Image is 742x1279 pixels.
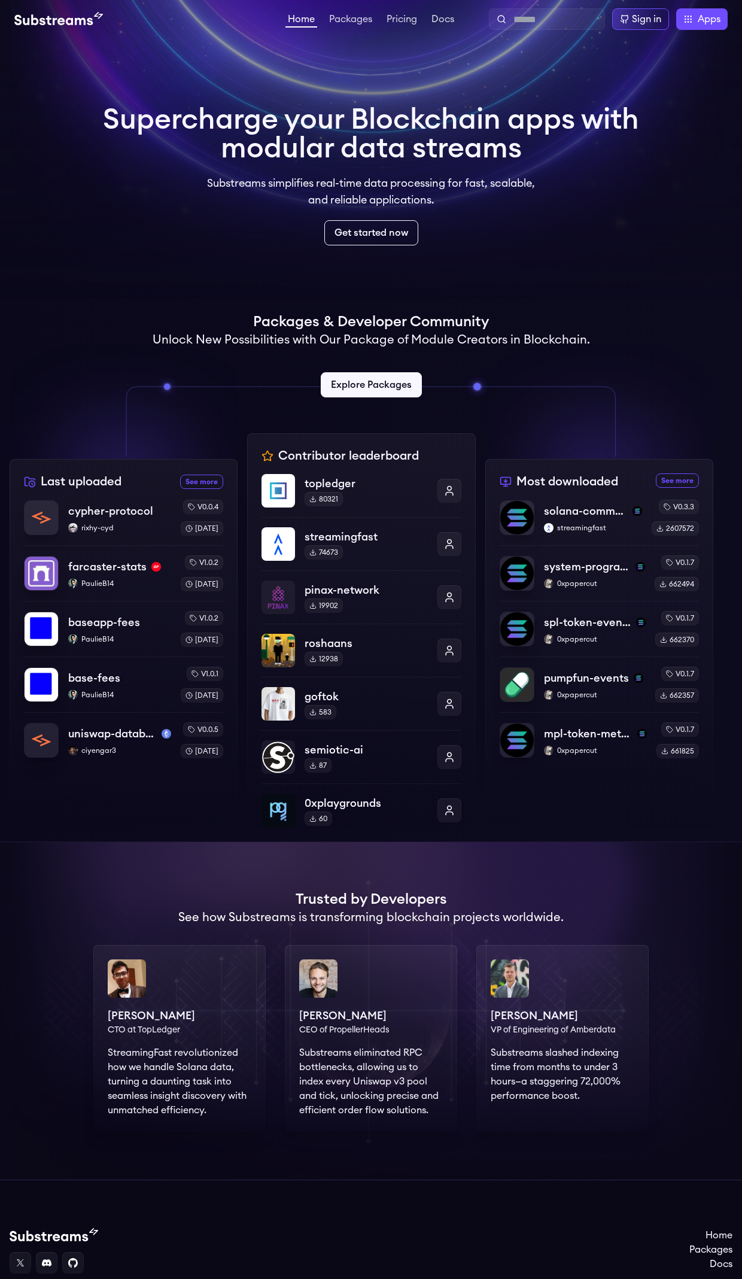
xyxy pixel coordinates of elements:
[324,220,418,245] a: Get started now
[183,722,223,737] div: v0.0.5
[544,614,631,631] p: spl-token-events
[544,579,554,588] img: 0xpapercut
[285,14,317,28] a: Home
[661,555,699,570] div: v0.1.7
[261,634,295,667] img: roshaans
[544,634,646,644] p: 0xpapercut
[24,657,223,712] a: base-feesbase-feesPaulieB14PaulieB14v1.0.1[DATE]
[305,812,332,826] div: 60
[261,687,295,721] img: goftok
[659,500,699,514] div: v0.3.3
[544,690,646,700] p: 0xpapercut
[261,474,295,508] img: topledger
[153,332,590,348] h2: Unlock New Possibilities with Our Package of Module Creators in Blockchain.
[637,729,647,739] img: solana
[68,503,153,520] p: cypher-protocol
[544,746,554,755] img: 0xpapercut
[544,523,642,533] p: streamingfast
[261,570,461,624] a: pinax-networkpinax-network19902
[181,521,223,536] div: [DATE]
[68,523,78,533] img: rixhy-cyd
[305,742,427,758] p: semiotic-ai
[181,633,223,647] div: [DATE]
[25,724,58,757] img: uniswap-database-changes-mainnet
[261,527,295,561] img: streamingfast
[261,740,295,774] img: semiotic-ai
[305,652,343,666] div: 12938
[544,523,554,533] img: streamingfast
[24,601,223,657] a: baseapp-feesbaseapp-feesPaulieB14PaulieB14v1.0.2[DATE]
[612,8,669,30] a: Sign in
[500,657,699,712] a: pumpfun-eventspumpfun-eventssolana0xpapercut0xpapercutv0.1.7662357
[305,795,427,812] p: 0xplaygrounds
[24,500,223,545] a: cypher-protocolcypher-protocolrixhy-cydrixhy-cydv0.0.4[DATE]
[500,712,699,758] a: mpl-token-metadata-eventsmpl-token-metadata-eventssolana0xpapercut0xpapercutv0.1.7661825
[656,744,699,758] div: 661825
[261,677,461,730] a: goftokgoftok583
[656,473,699,488] a: See more most downloaded packages
[655,688,699,703] div: 662357
[25,501,58,534] img: cypher-protocol
[181,577,223,591] div: [DATE]
[544,579,645,588] p: 0xpapercut
[661,611,699,625] div: v0.1.7
[544,746,647,755] p: 0xpapercut
[185,555,223,570] div: v1.0.2
[68,670,120,686] p: base-fees
[253,312,489,332] h1: Packages & Developer Community
[261,624,461,677] a: roshaansroshaans12938
[661,722,699,737] div: v0.1.7
[296,890,447,909] h1: Trusted by Developers
[634,673,643,683] img: solana
[24,712,223,758] a: uniswap-database-changes-mainnetuniswap-database-changes-mainnetmainnetciyengar3ciyengar3v0.0.5[D...
[635,562,645,572] img: solana
[68,579,171,588] p: PaulieB14
[321,372,422,397] a: Explore Packages
[698,12,720,26] span: Apps
[24,545,223,601] a: farcaster-statsfarcaster-statsoptimismPaulieB14PaulieB14v1.0.2[DATE]
[261,517,461,570] a: streamingfaststreamingfast74673
[384,14,419,26] a: Pricing
[68,725,157,742] p: uniswap-database-changes-mainnet
[68,558,147,575] p: farcaster-stats
[68,579,78,588] img: PaulieB14
[500,501,534,534] img: solana-common
[68,634,171,644] p: PaulieB14
[68,746,171,755] p: ciyengar3
[305,688,427,705] p: goftok
[544,670,629,686] p: pumpfun-events
[689,1228,732,1242] a: Home
[261,474,461,517] a: topledgertopledger80321
[305,545,343,560] div: 74673
[327,14,375,26] a: Packages
[25,612,58,646] img: baseapp-fees
[10,1228,98,1242] img: Substream's logo
[661,667,699,681] div: v0.1.7
[14,12,103,26] img: Substream's logo
[500,500,699,545] a: solana-commonsolana-commonsolanastreamingfaststreamingfastv0.3.32607572
[151,562,161,572] img: optimism
[500,612,534,646] img: spl-token-events
[185,611,223,625] div: v1.0.2
[162,729,171,739] img: mainnet
[183,500,223,514] div: v0.0.4
[68,746,78,755] img: ciyengar3
[655,577,699,591] div: 662494
[181,744,223,758] div: [DATE]
[689,1242,732,1257] a: Packages
[305,475,427,492] p: topledger
[632,12,661,26] div: Sign in
[305,582,427,599] p: pinax-network
[25,557,58,590] img: farcaster-stats
[500,668,534,701] img: pumpfun-events
[500,557,534,590] img: system-program-events
[68,634,78,644] img: PaulieB14
[180,475,223,489] a: See more recently uploaded packages
[305,492,343,506] div: 80321
[636,618,646,627] img: solana
[261,794,295,827] img: 0xplaygrounds
[544,503,628,520] p: solana-common
[68,614,140,631] p: baseapp-fees
[261,783,461,827] a: 0xplaygrounds0xplaygrounds60
[689,1257,732,1271] a: Docs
